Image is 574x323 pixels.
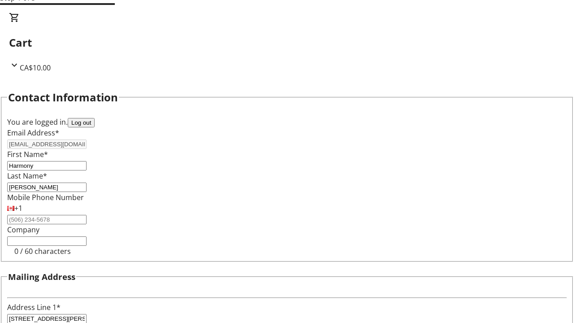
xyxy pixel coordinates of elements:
[7,128,59,138] label: Email Address*
[9,12,565,73] div: CartCA$10.00
[8,271,75,283] h3: Mailing Address
[7,215,87,224] input: (506) 234-5678
[68,118,95,127] button: Log out
[20,63,51,73] span: CA$10.00
[7,149,48,159] label: First Name*
[7,171,47,181] label: Last Name*
[7,117,567,127] div: You are logged in.
[7,192,84,202] label: Mobile Phone Number
[7,225,39,235] label: Company
[9,35,565,51] h2: Cart
[8,89,118,105] h2: Contact Information
[14,246,71,256] tr-character-limit: 0 / 60 characters
[7,302,61,312] label: Address Line 1*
